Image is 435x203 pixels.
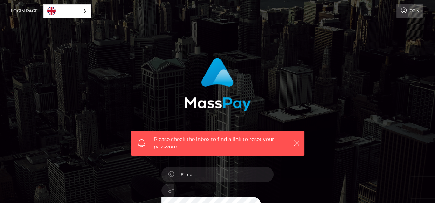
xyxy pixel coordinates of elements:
img: MassPay Login [184,58,251,111]
aside: Language selected: English [43,4,91,18]
input: E-mail... [174,167,274,182]
a: Login Page [11,4,38,18]
a: English [44,5,91,18]
a: Login [396,4,423,18]
span: Please check the inbox to find a link to reset your password. [154,136,282,150]
div: Language [43,4,91,18]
